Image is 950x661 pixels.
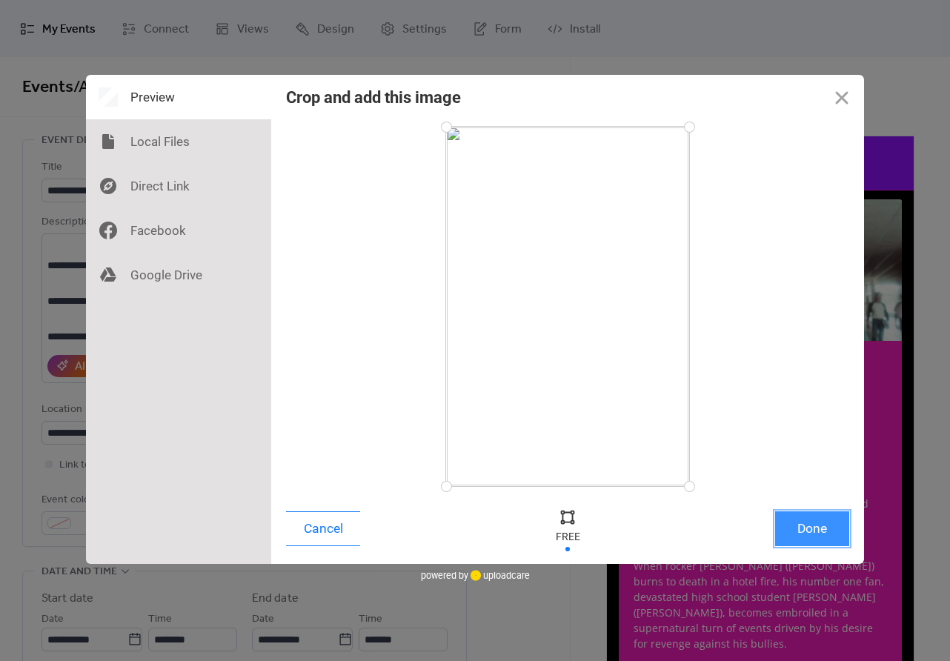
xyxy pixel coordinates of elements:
[86,164,271,208] div: Direct Link
[86,119,271,164] div: Local Files
[86,208,271,253] div: Facebook
[286,88,461,107] div: Crop and add this image
[86,253,271,297] div: Google Drive
[421,564,530,586] div: powered by
[820,75,864,119] button: Close
[86,75,271,119] div: Preview
[286,511,360,546] button: Cancel
[775,511,849,546] button: Done
[468,570,530,581] a: uploadcare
